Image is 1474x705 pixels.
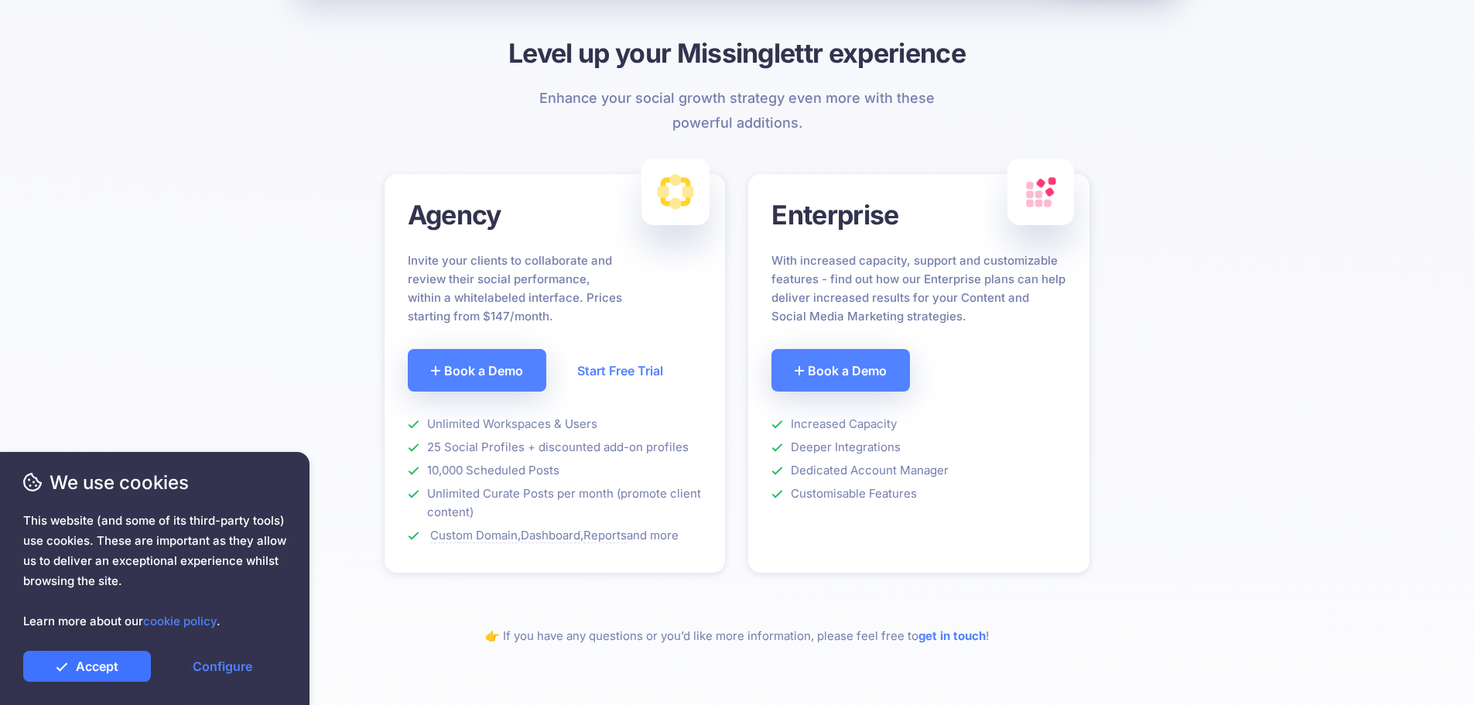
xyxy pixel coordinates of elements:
[408,526,703,545] li: , , and more
[430,528,518,543] span: Custom Domain
[771,484,1066,503] li: Customisable Features
[312,627,1163,645] p: 👉 If you have any questions or you’d like more information, please feel free to !
[143,614,217,628] a: cookie policy
[408,252,623,326] p: Invite your clients to collaborate and review their social performance, within a whitelabeled int...
[583,528,627,543] span: Reports
[408,349,546,392] a: Book a Demo
[771,197,1066,232] h3: Enterprise
[771,415,1066,433] li: Increased Capacity
[408,438,703,457] li: 25 Social Profiles + discounted add-on profiles
[521,528,580,543] span: Dashboard
[554,349,686,392] a: Start Free Trial
[918,628,986,643] a: get in touch
[530,86,944,135] p: Enhance your social growth strategy even more with these powerful additions.
[312,36,1163,70] h3: Level up your Missinglettr experience
[408,197,703,232] h3: Agency
[771,252,1066,326] p: With increased capacity, support and customizable features - find out how our Enterprise plans ca...
[408,415,703,433] li: Unlimited Workspaces & Users
[23,511,286,631] span: This website (and some of its third-party tools) use cookies. These are important as they allow u...
[771,461,1066,480] li: Dedicated Account Manager
[408,461,703,480] li: 10,000 Scheduled Posts
[771,438,1066,457] li: Deeper Integrations
[23,469,286,496] span: We use cookies
[159,651,286,682] a: Configure
[23,651,151,682] a: Accept
[771,349,910,392] a: Book a Demo
[408,484,703,522] li: Unlimited Curate Posts per month (promote client content)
